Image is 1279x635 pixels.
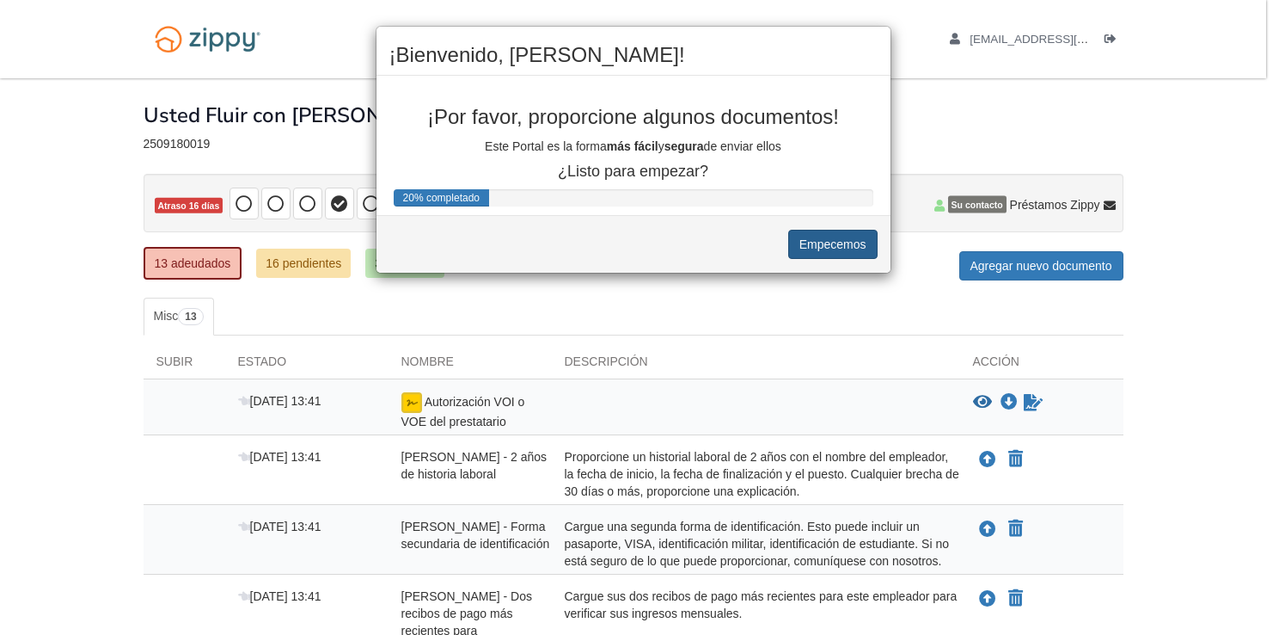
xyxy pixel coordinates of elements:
[394,189,490,207] div: Barra de progreso
[607,139,658,153] b: más fácil
[389,44,878,66] h2: ¡Bienvenido, [PERSON_NAME]!
[389,138,878,155] p: Este Portal es la forma y de enviar ellos
[389,163,878,181] p: ¿Listo para empezar?
[664,139,704,153] b: segura
[788,230,878,259] button: Empecemos
[389,106,878,128] p: ¡Por favor, proporcione algunos documentos!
